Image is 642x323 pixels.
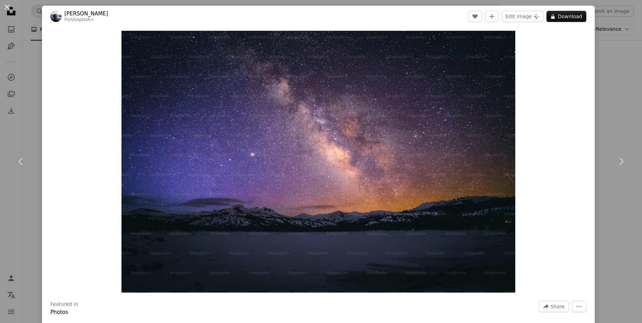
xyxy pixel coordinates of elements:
[64,10,108,17] a: [PERSON_NAME]
[50,301,78,308] h3: Featured in
[600,128,642,195] a: Next
[121,31,516,293] img: the night sky with stars and the milky
[546,11,586,22] button: Download
[468,11,482,22] button: Like
[485,11,499,22] button: Add to Collection
[50,309,68,315] a: Photos
[50,11,62,22] img: Go to Casey Horner's profile
[71,17,94,22] a: Unsplash+
[572,301,586,312] button: More Actions
[551,301,565,312] span: Share
[64,17,108,23] div: For
[539,301,569,312] button: Share this image
[502,11,544,22] button: Edit image
[121,31,516,293] button: Zoom in on this image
